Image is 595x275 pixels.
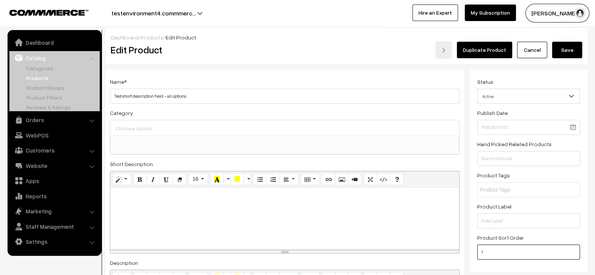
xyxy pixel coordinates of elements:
button: Recent Color [210,173,224,185]
button: Paragraph [279,173,298,185]
button: Bold (CTRL+B) [133,173,147,185]
div: resize [110,250,459,253]
a: Dashboard [9,36,99,49]
a: Categories [24,64,99,72]
input: Name [110,89,460,104]
input: Enter Number [477,245,580,260]
a: Reports [9,189,99,203]
button: [PERSON_NAME] [525,4,589,23]
button: Picture [335,173,348,185]
button: Full Screen [364,173,377,185]
button: Table [301,173,320,185]
h2: Edit Product [111,44,301,56]
div: / / [111,33,582,41]
a: Marketing [9,204,99,218]
a: Dashboard [111,34,138,41]
button: Font Size [188,173,208,185]
button: Italic (CTRL+I) [146,173,160,185]
a: COMMMERCE [9,8,75,17]
img: user [574,8,586,19]
input: Enter Label [477,213,580,228]
a: Settings [9,235,99,248]
button: Code View [377,173,390,185]
label: Publish Date [477,109,508,117]
span: 16 [192,176,198,182]
a: WebPOS [9,128,99,142]
a: Products [24,74,99,82]
button: More Color [243,173,251,185]
button: Unordered list (CTRL+SHIFT+NUM7) [253,173,266,185]
button: Style [112,173,131,185]
button: Remove Font Style (CTRL+\) [173,173,186,185]
label: Name [110,78,127,86]
label: Short Description [110,160,153,168]
label: Product Tags [477,171,510,179]
a: Cancel [517,42,547,58]
button: Help [390,173,403,185]
button: Ordered list (CTRL+SHIFT+NUM8) [266,173,280,185]
a: Reviews & Ratings [24,103,99,111]
input: Publish Date [477,120,580,135]
a: Duplicate Product [457,42,512,58]
a: Orders [9,113,99,127]
label: Description [110,259,138,267]
span: Active [478,90,580,103]
label: Status [477,78,493,86]
span: Active [477,89,580,104]
input: Choose option [113,123,456,134]
button: Link (CTRL+K) [322,173,335,185]
button: Save [552,42,582,58]
a: Product Filters [24,94,99,101]
button: Video [348,173,362,185]
input: Search products [477,151,580,166]
img: right-arrow.png [441,48,446,53]
a: My Subscription [465,5,516,21]
button: Background Color [230,173,244,185]
label: Hand Picked Related Products [477,140,552,148]
a: Customers [9,144,99,157]
label: Product Label [477,202,511,210]
button: testenvironment4.commmerc… [85,4,222,23]
button: Underline (CTRL+U) [160,173,173,185]
a: Website [9,159,99,172]
img: COMMMERCE [9,10,88,15]
a: Product Groups [24,84,99,92]
input: Product Tags [479,186,545,194]
label: Category [110,109,133,117]
a: Apps [9,174,99,187]
a: Hire an Expert [412,5,458,21]
label: Product Sort Order [477,234,524,242]
span: Edit Product [166,34,196,41]
a: Staff Management [9,220,99,233]
button: More Color [223,173,231,185]
a: Products [140,34,163,41]
a: Catalog [9,51,99,65]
